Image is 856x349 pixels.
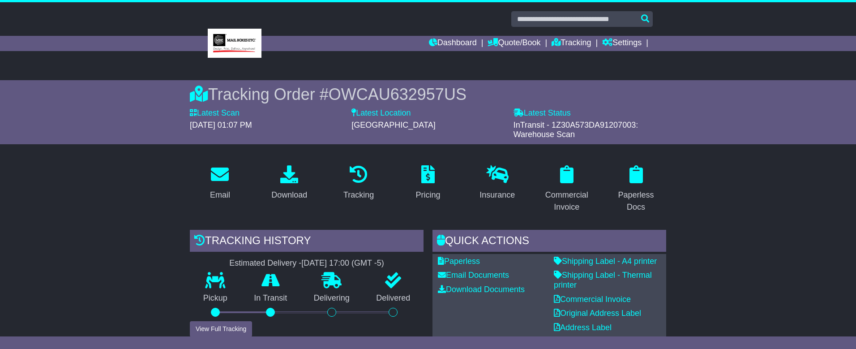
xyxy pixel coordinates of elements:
[343,189,374,201] div: Tracking
[554,257,657,266] a: Shipping Label - A4 printer
[329,85,467,103] span: OWCAU632957US
[190,108,240,118] label: Latest Scan
[241,293,301,303] p: In Transit
[554,323,612,332] a: Address Label
[479,189,515,201] div: Insurance
[351,121,435,129] span: [GEOGRAPHIC_DATA]
[554,271,652,289] a: Shipping Label - Thermal printer
[554,295,631,304] a: Commercial Invoice
[208,29,261,58] img: MBE Malvern
[438,285,525,294] a: Download Documents
[612,189,660,213] div: Paperless Docs
[190,259,424,268] div: Estimated Delivery -
[190,85,666,104] div: Tracking Order #
[210,189,230,201] div: Email
[514,121,638,139] span: InTransit - 1Z30A573DA91207003: Warehouse Scan
[602,36,642,51] a: Settings
[415,189,440,201] div: Pricing
[606,162,666,216] a: Paperless Docs
[474,162,521,204] a: Insurance
[438,257,480,266] a: Paperless
[488,36,540,51] a: Quote/Book
[351,108,411,118] label: Latest Location
[300,293,363,303] p: Delivering
[338,162,380,204] a: Tracking
[410,162,446,204] a: Pricing
[554,309,641,318] a: Original Address Label
[301,259,384,268] div: [DATE] 17:00 (GMT -5)
[204,162,236,204] a: Email
[552,36,591,51] a: Tracking
[190,293,241,303] p: Pickup
[542,189,591,213] div: Commercial Invoice
[265,162,313,204] a: Download
[432,230,666,254] div: Quick Actions
[429,36,477,51] a: Dashboard
[271,189,307,201] div: Download
[190,230,424,254] div: Tracking history
[438,271,509,280] a: Email Documents
[536,162,597,216] a: Commercial Invoice
[190,321,252,337] button: View Full Tracking
[363,293,424,303] p: Delivered
[514,108,571,118] label: Latest Status
[190,121,252,129] span: [DATE] 01:07 PM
